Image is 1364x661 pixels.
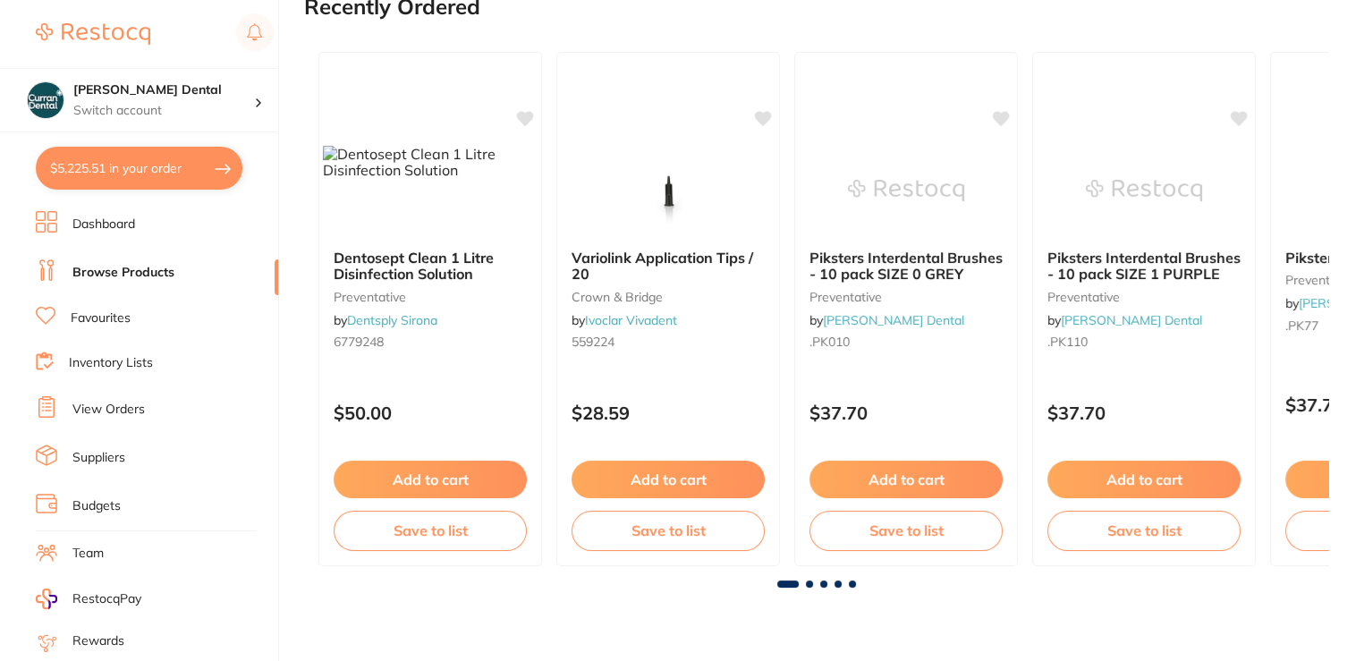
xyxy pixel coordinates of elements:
[72,449,125,467] a: Suppliers
[36,13,150,55] a: Restocq Logo
[323,146,538,179] img: Dentosept Clean 1 Litre Disinfection Solution
[72,497,121,515] a: Budgets
[334,290,527,304] small: preventative
[334,461,527,498] button: Add to cart
[28,82,64,118] img: Curran Dental
[72,401,145,419] a: View Orders
[1047,403,1241,423] p: $37.70
[1086,146,1202,235] img: Piksters Interdental Brushes - 10 pack SIZE 1 PURPLE
[610,146,726,235] img: Variolink Application Tips / 20
[334,312,437,328] span: by
[334,511,527,550] button: Save to list
[347,312,437,328] a: Dentsply Sirona
[36,589,141,609] a: RestocqPay
[73,102,254,120] p: Switch account
[572,335,765,349] small: 559224
[72,216,135,233] a: Dashboard
[809,461,1003,498] button: Add to cart
[809,335,1003,349] small: .PK010
[334,403,527,423] p: $50.00
[1047,335,1241,349] small: .PK110
[1047,461,1241,498] button: Add to cart
[1047,250,1241,283] b: Piksters Interdental Brushes - 10 pack SIZE 1 PURPLE
[572,511,765,550] button: Save to list
[1047,511,1241,550] button: Save to list
[72,545,104,563] a: Team
[73,81,254,99] h4: Curran Dental
[809,403,1003,423] p: $37.70
[1047,290,1241,304] small: preventative
[572,461,765,498] button: Add to cart
[823,312,964,328] a: [PERSON_NAME] Dental
[572,312,677,328] span: by
[572,250,765,283] b: Variolink Application Tips / 20
[572,403,765,423] p: $28.59
[334,250,527,283] b: Dentosept Clean 1 Litre Disinfection Solution
[809,290,1003,304] small: preventative
[72,590,141,608] span: RestocqPay
[572,290,765,304] small: crown & bridge
[36,23,150,45] img: Restocq Logo
[334,335,527,349] small: 6779248
[1061,312,1202,328] a: [PERSON_NAME] Dental
[69,354,153,372] a: Inventory Lists
[36,147,242,190] button: $5,225.51 in your order
[72,264,174,282] a: Browse Products
[1047,312,1202,328] span: by
[585,312,677,328] a: Ivoclar Vivadent
[36,589,57,609] img: RestocqPay
[809,250,1003,283] b: Piksters Interdental Brushes - 10 pack SIZE 0 GREY
[809,511,1003,550] button: Save to list
[809,312,964,328] span: by
[848,146,964,235] img: Piksters Interdental Brushes - 10 pack SIZE 0 GREY
[72,632,124,650] a: Rewards
[71,309,131,327] a: Favourites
